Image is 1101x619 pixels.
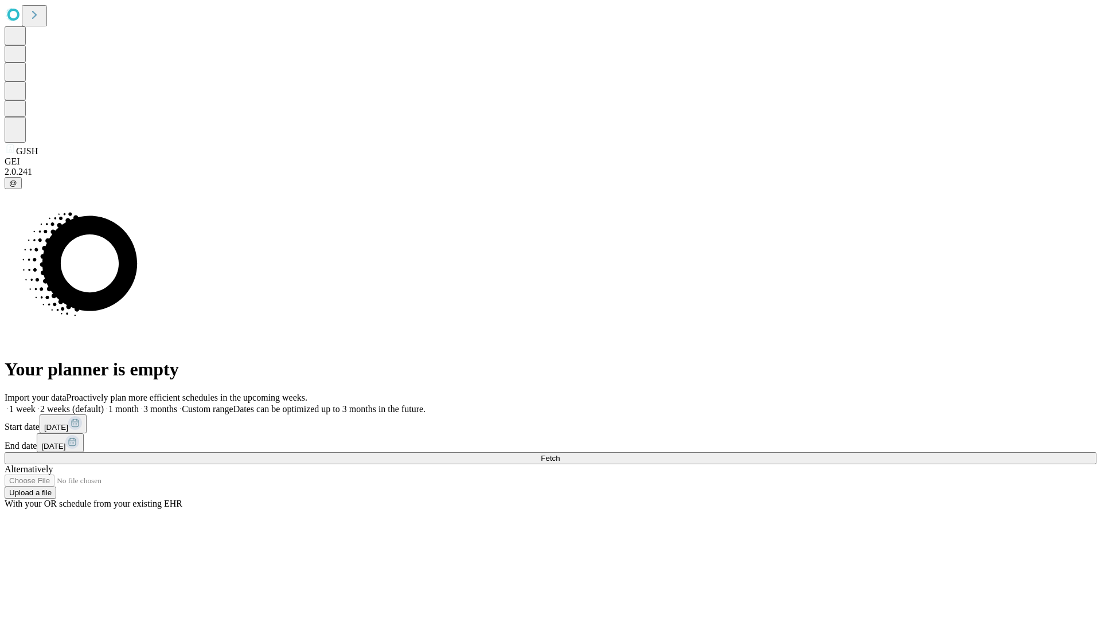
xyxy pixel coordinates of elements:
span: GJSH [16,146,38,156]
button: Fetch [5,452,1096,464]
div: Start date [5,414,1096,433]
span: 1 month [108,404,139,414]
span: Alternatively [5,464,53,474]
span: 3 months [143,404,177,414]
span: @ [9,179,17,187]
span: Dates can be optimized up to 3 months in the future. [233,404,425,414]
span: Fetch [541,454,560,463]
span: 1 week [9,404,36,414]
button: [DATE] [40,414,87,433]
div: End date [5,433,1096,452]
button: @ [5,177,22,189]
button: Upload a file [5,487,56,499]
span: Proactively plan more efficient schedules in the upcoming weeks. [67,393,307,402]
span: [DATE] [44,423,68,432]
span: Custom range [182,404,233,414]
div: 2.0.241 [5,167,1096,177]
span: Import your data [5,393,67,402]
span: 2 weeks (default) [40,404,104,414]
button: [DATE] [37,433,84,452]
h1: Your planner is empty [5,359,1096,380]
span: [DATE] [41,442,65,450]
span: With your OR schedule from your existing EHR [5,499,182,508]
div: GEI [5,156,1096,167]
